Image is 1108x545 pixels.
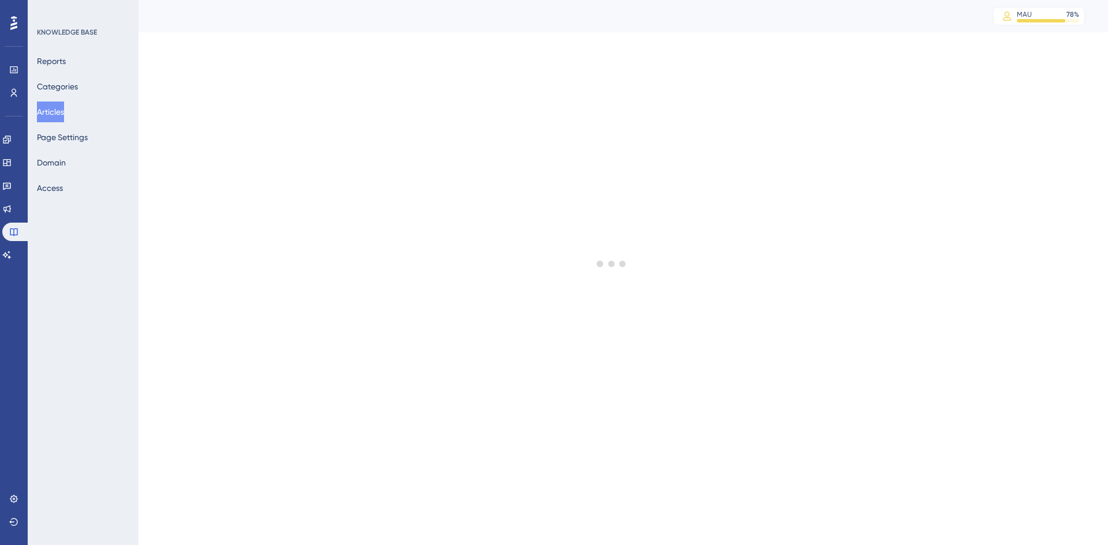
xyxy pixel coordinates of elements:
[1017,10,1032,19] div: MAU
[37,76,78,97] button: Categories
[1066,10,1079,19] div: 78 %
[37,102,64,122] button: Articles
[37,127,88,148] button: Page Settings
[37,178,63,198] button: Access
[37,51,66,72] button: Reports
[37,28,97,37] div: KNOWLEDGE BASE
[37,152,66,173] button: Domain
